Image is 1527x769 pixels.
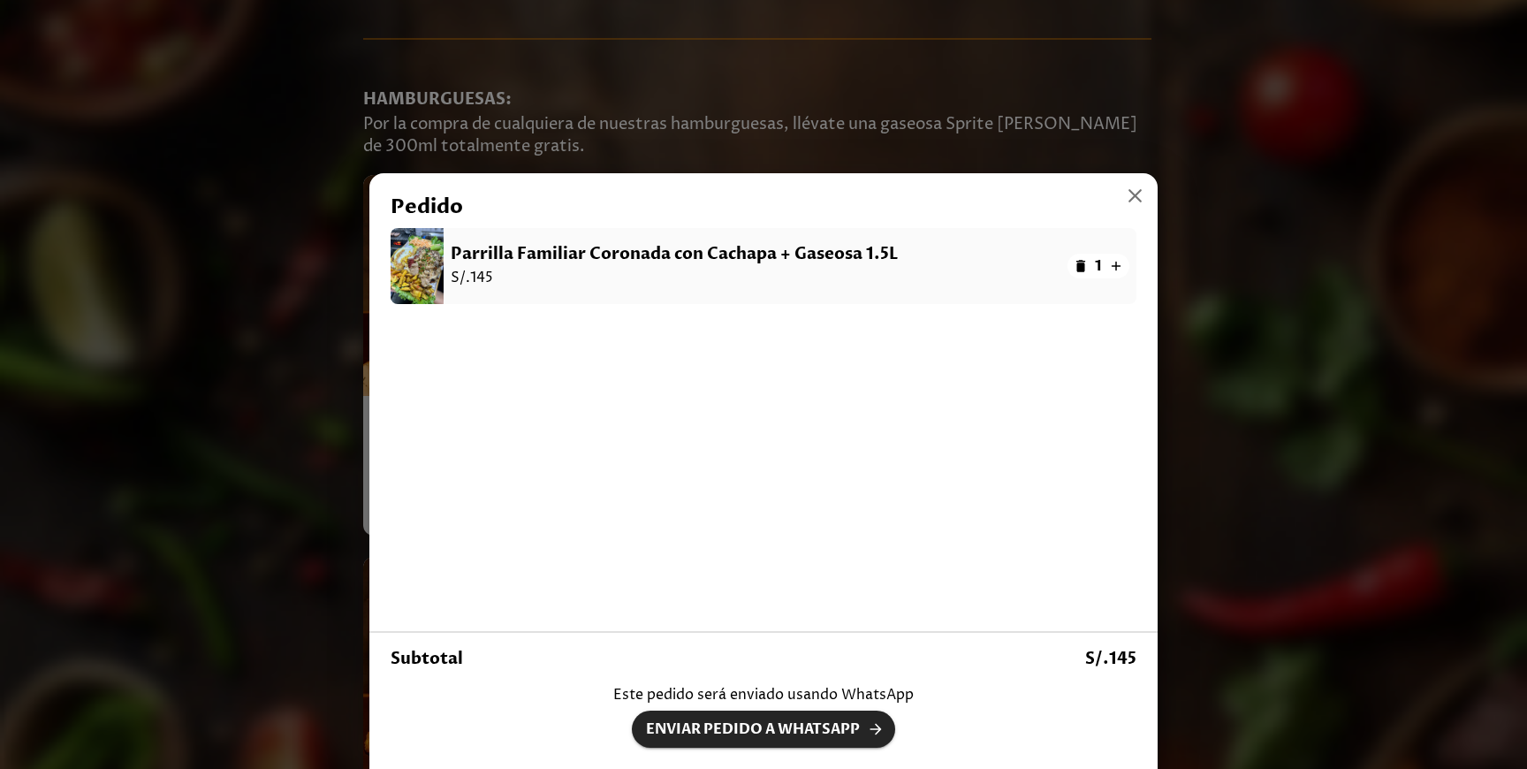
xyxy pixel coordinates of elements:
button: Order Cart [632,711,895,748]
h6: 1 [1095,258,1102,274]
img: Item: Parrilla Familiar Coronada con Cachapa + Gaseosa 1.5L [391,228,444,304]
h6: S/. 145 [451,267,493,289]
span: Enviar pedido a WhatsApp [646,717,881,742]
b: S/. 145 [1085,648,1136,670]
b: Pedido [391,193,463,220]
p: Este pedido será enviado usando WhatsApp [613,685,914,705]
b: Parrilla Familiar Coronada con Cachapa + Gaseosa 1.5L [451,243,898,265]
b: Subtotal [391,648,463,670]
